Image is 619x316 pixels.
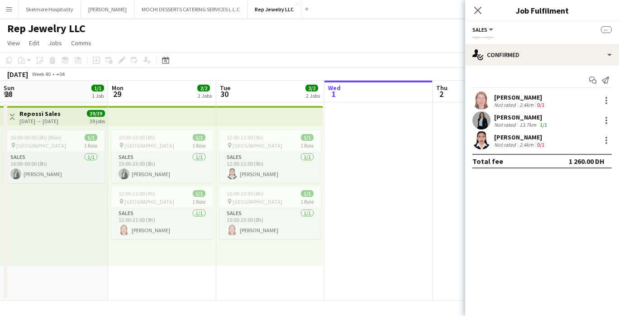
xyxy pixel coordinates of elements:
div: 2.4km [518,101,535,108]
h3: Job Fulfilment [465,5,619,16]
span: 15:00-23:00 (8h) [227,190,263,197]
span: 39/39 [87,110,105,117]
div: [DATE] [7,70,28,79]
app-job-card: 15:00-23:00 (8h)1/1 [GEOGRAPHIC_DATA]1 RoleSales1/115:00-23:00 (8h)[PERSON_NAME] [111,130,213,183]
div: Total fee [472,157,503,166]
span: 29 [110,89,124,99]
span: Sales [472,26,487,33]
span: Sun [4,84,14,92]
div: [PERSON_NAME] [494,113,549,121]
app-card-role: Sales1/115:00-23:00 (8h)[PERSON_NAME] [219,208,321,239]
span: 15:00-23:00 (8h) [119,134,155,141]
app-job-card: 12:00-21:00 (9h)1/1 [GEOGRAPHIC_DATA]1 RoleSales1/112:00-21:00 (9h)[PERSON_NAME] [111,187,213,239]
a: Jobs [45,37,66,49]
app-skills-label: 0/1 [537,141,544,148]
span: [GEOGRAPHIC_DATA] [16,142,66,149]
div: Not rated [494,141,518,148]
span: Thu [436,84,448,92]
span: 16:00-00:00 (8h) (Mon) [10,134,62,141]
div: 39 jobs [90,117,105,124]
span: Tue [220,84,230,92]
span: 1 Role [300,142,314,149]
span: 30 [219,89,230,99]
div: --:-- - --:-- [472,34,612,40]
span: Comms [71,39,91,47]
h3: Repossi Sales [19,110,61,118]
span: [GEOGRAPHIC_DATA] [233,198,282,205]
span: View [7,39,20,47]
div: Not rated [494,121,518,128]
span: 1/1 [193,190,205,197]
a: Comms [67,37,95,49]
app-job-card: 15:00-23:00 (8h)1/1 [GEOGRAPHIC_DATA]1 RoleSales1/115:00-23:00 (8h)[PERSON_NAME] [219,187,321,239]
span: Jobs [48,39,62,47]
div: 2.4km [518,141,535,148]
div: 1 Job [92,92,104,99]
span: 1/1 [91,85,104,91]
button: MOCHI DESSERTS CATERING SERVICES L.L.C [134,0,248,18]
div: Confirmed [465,44,619,66]
app-job-card: 12:00-21:00 (9h)1/1 [GEOGRAPHIC_DATA]1 RoleSales1/112:00-21:00 (9h)[PERSON_NAME] [219,130,321,183]
span: Mon [112,84,124,92]
div: 2 Jobs [198,92,212,99]
div: [PERSON_NAME] [494,133,546,141]
span: 1 [327,89,341,99]
div: 2 Jobs [306,92,320,99]
span: Week 40 [30,71,52,77]
span: [GEOGRAPHIC_DATA] [124,198,174,205]
app-card-role: Sales1/112:00-21:00 (9h)[PERSON_NAME] [219,152,321,183]
div: [DATE] → [DATE] [19,118,61,124]
span: 2/2 [197,85,210,91]
button: [PERSON_NAME] [81,0,134,18]
app-skills-label: 0/1 [537,101,544,108]
span: 28 [2,89,14,99]
div: [PERSON_NAME] [494,93,546,101]
span: 1/1 [85,134,97,141]
span: 12:00-21:00 (9h) [227,134,263,141]
app-skills-label: 1/1 [540,121,547,128]
span: -- [601,26,612,33]
button: Rep Jewelry LLC [248,0,301,18]
app-job-card: 16:00-00:00 (8h) (Mon)1/1 [GEOGRAPHIC_DATA]1 RoleSales1/116:00-00:00 (8h)[PERSON_NAME] [3,130,105,183]
span: 1/1 [301,134,314,141]
span: 1 Role [192,198,205,205]
span: [GEOGRAPHIC_DATA] [233,142,282,149]
div: +04 [56,71,65,77]
span: Wed [328,84,341,92]
div: 1 260.00 DH [569,157,605,166]
span: 12:00-21:00 (9h) [119,190,155,197]
h1: Rep Jewelry LLC [7,22,86,35]
span: 1 Role [192,142,205,149]
div: 13.7km [518,121,538,128]
app-card-role: Sales1/112:00-21:00 (9h)[PERSON_NAME] [111,208,213,239]
app-card-role: Sales1/116:00-00:00 (8h)[PERSON_NAME] [3,152,105,183]
span: 1 Role [300,198,314,205]
app-card-role: Sales1/115:00-23:00 (8h)[PERSON_NAME] [111,152,213,183]
span: 1/1 [193,134,205,141]
a: Edit [25,37,43,49]
button: Sales [472,26,495,33]
button: Skelmore Hospitality [19,0,81,18]
span: 2 [435,89,448,99]
span: 2/2 [305,85,318,91]
span: Edit [29,39,39,47]
span: 1/1 [301,190,314,197]
a: View [4,37,24,49]
span: 1 Role [84,142,97,149]
div: Not rated [494,101,518,108]
span: [GEOGRAPHIC_DATA] [124,142,174,149]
